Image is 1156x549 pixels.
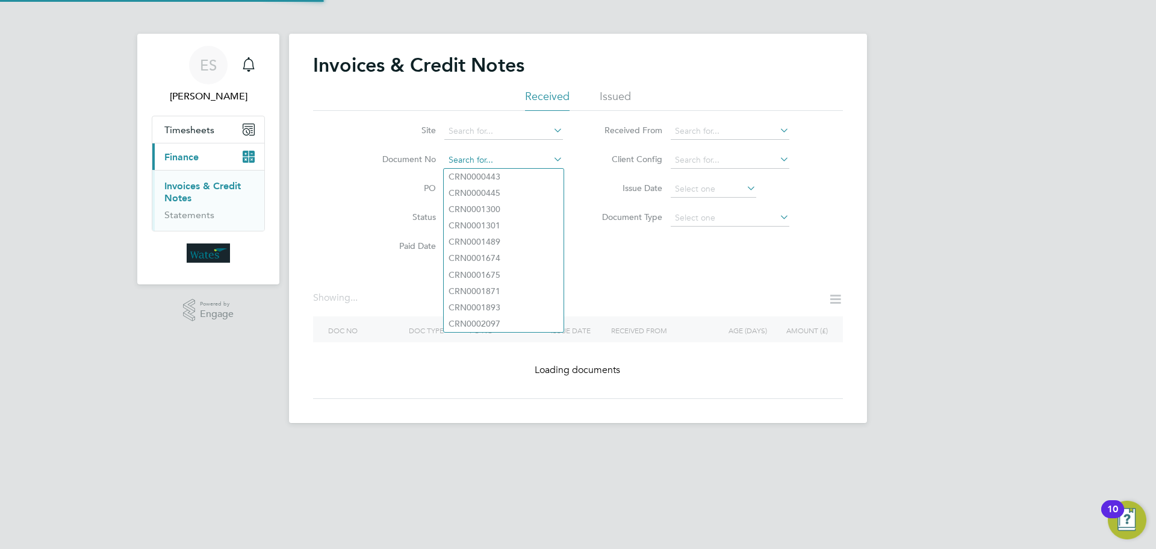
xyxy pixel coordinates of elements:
img: wates-logo-retina.png [187,243,230,263]
input: Search for... [671,152,789,169]
label: Document Type [593,212,662,222]
span: Finance [164,151,199,163]
a: Powered byEngage [183,299,234,322]
label: Client Config [593,154,662,165]
li: Issued [600,89,631,111]
nav: Main navigation [137,34,279,284]
span: ... [350,292,358,304]
span: Emily Summerfield [152,89,265,104]
span: ES [200,57,217,73]
a: ES[PERSON_NAME] [152,46,265,104]
a: Invoices & Credit Notes [164,180,241,204]
a: Statements [164,209,214,221]
li: CRN0001300 [444,201,564,218]
input: Search for... [444,123,563,140]
li: Received [525,89,570,111]
li: CRN0000443 [444,169,564,185]
button: Finance [152,143,264,170]
li: CRN0001674 [444,250,564,266]
input: Select one [671,210,789,227]
li: CRN0001301 [444,218,564,234]
li: CRN0001871 [444,283,564,300]
span: Engage [200,309,234,319]
input: Search for... [671,123,789,140]
label: Received From [593,125,662,136]
div: Showing [313,292,360,304]
div: 10 [1107,509,1118,525]
label: Document No [367,154,436,165]
input: Select one [671,181,756,198]
span: Timesheets [164,124,214,136]
li: CRN0001893 [444,300,564,316]
label: Site [367,125,436,136]
li: CRN0000445 [444,185,564,201]
label: Paid Date [367,240,436,251]
li: CRN0002097 [444,316,564,332]
li: CRN0001489 [444,234,564,250]
button: Timesheets [152,116,264,143]
div: Finance [152,170,264,231]
h2: Invoices & Credit Notes [313,53,524,77]
span: Powered by [200,299,234,309]
label: Issue Date [593,183,662,193]
label: Status [367,212,436,222]
li: CRN0001675 [444,267,564,283]
label: PO [367,183,436,193]
button: Open Resource Center, 10 new notifications [1108,501,1146,539]
a: Go to home page [152,243,265,263]
input: Search for... [444,152,563,169]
